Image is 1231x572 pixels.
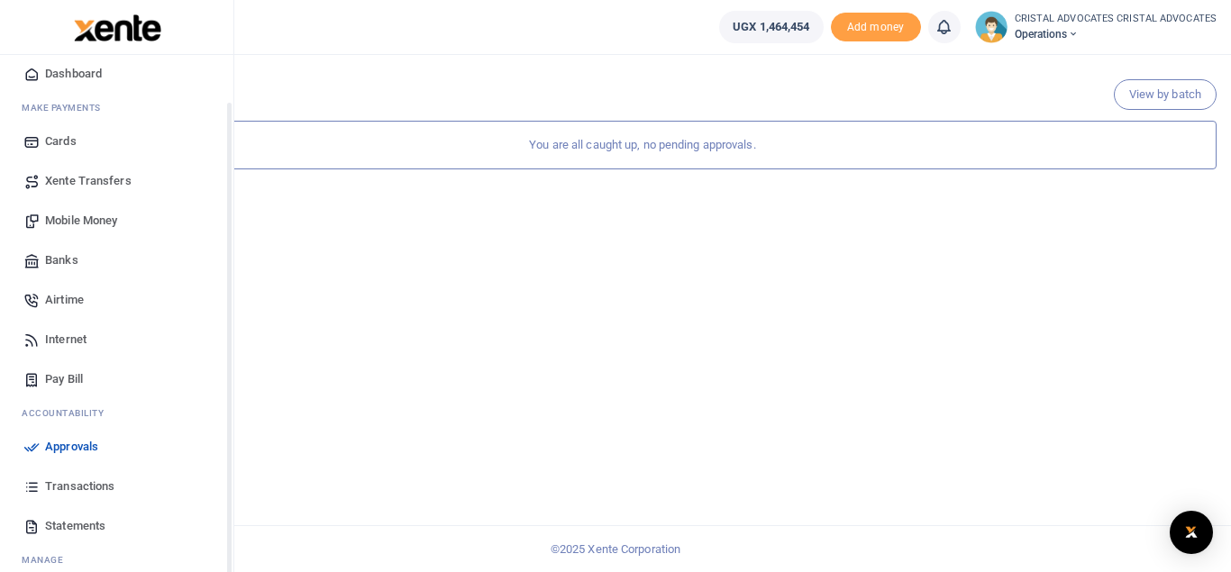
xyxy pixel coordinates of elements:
span: Approvals [45,438,98,456]
a: Airtime [14,280,219,320]
a: Add money [831,19,921,32]
span: Airtime [45,291,84,309]
li: Toup your wallet [831,13,921,42]
a: Internet [14,320,219,359]
a: View by batch [1114,79,1217,110]
span: anage [31,553,64,567]
a: Statements [14,506,219,546]
span: Statements [45,517,105,535]
h4: Pending your approval [68,77,1217,97]
span: Xente Transfers [45,172,132,190]
span: ake Payments [31,101,101,114]
a: Cards [14,122,219,161]
a: Pay Bill [14,359,219,399]
img: logo-large [74,14,161,41]
div: Open Intercom Messenger [1170,511,1213,554]
a: Mobile Money [14,201,219,241]
span: Pay Bill [45,370,83,388]
span: countability [35,406,104,420]
span: Internet [45,331,87,349]
img: profile-user [975,11,1008,43]
li: Wallet ballance [712,11,830,43]
span: Cards [45,132,77,150]
a: Xente Transfers [14,161,219,201]
a: Transactions [14,467,219,506]
span: Banks [45,251,78,269]
div: You are all caught up, no pending approvals. [68,121,1217,169]
span: Dashboard [45,65,102,83]
span: UGX 1,464,454 [733,18,809,36]
a: UGX 1,464,454 [719,11,823,43]
a: Dashboard [14,54,219,94]
a: Approvals [14,427,219,467]
span: Operations [1015,26,1217,42]
span: Add money [831,13,921,42]
a: profile-user CRISTAL ADVOCATES CRISTAL ADVOCATES Operations [975,11,1217,43]
span: Transactions [45,477,114,495]
a: Banks [14,241,219,280]
span: Mobile Money [45,212,117,230]
li: M [14,94,219,122]
li: Ac [14,399,219,427]
a: logo-small logo-large logo-large [72,20,161,33]
small: CRISTAL ADVOCATES CRISTAL ADVOCATES [1015,12,1217,27]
